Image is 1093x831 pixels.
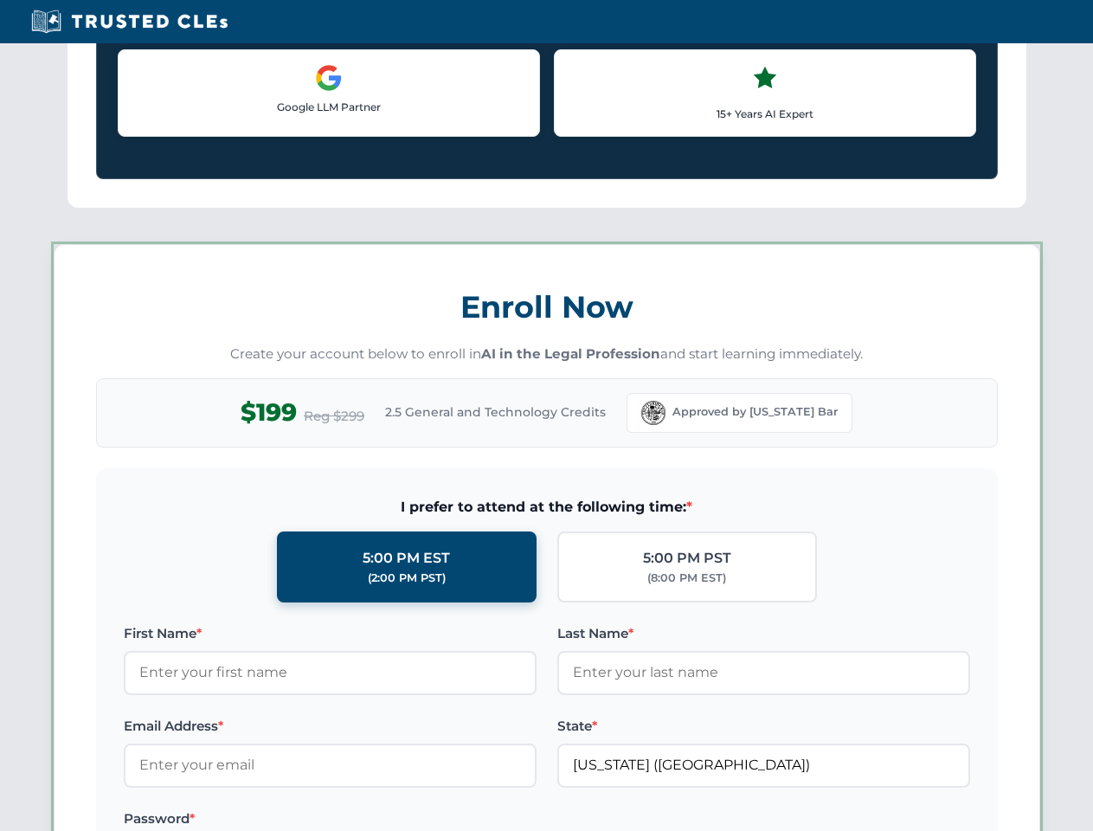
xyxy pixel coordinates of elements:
label: Email Address [124,716,537,737]
input: Enter your last name [557,651,970,694]
div: 5:00 PM EST [363,547,450,570]
img: Google [315,64,343,92]
label: Last Name [557,623,970,644]
input: Enter your email [124,744,537,787]
label: Password [124,808,537,829]
span: I prefer to attend at the following time: [124,496,970,519]
span: Approved by [US_STATE] Bar [672,403,838,421]
span: 2.5 General and Technology Credits [385,403,606,422]
span: Reg $299 [304,406,364,427]
div: 5:00 PM PST [643,547,731,570]
label: State [557,716,970,737]
img: Trusted CLEs [26,9,233,35]
div: (8:00 PM EST) [647,570,726,587]
p: Create your account below to enroll in and start learning immediately. [96,345,998,364]
img: Florida Bar [641,401,665,425]
label: First Name [124,623,537,644]
strong: AI in the Legal Profession [481,345,660,362]
p: Google LLM Partner [132,99,525,115]
input: Enter your first name [124,651,537,694]
div: (2:00 PM PST) [368,570,446,587]
input: Florida (FL) [557,744,970,787]
p: 15+ Years AI Expert [569,106,961,122]
span: $199 [241,393,297,432]
h3: Enroll Now [96,280,998,334]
